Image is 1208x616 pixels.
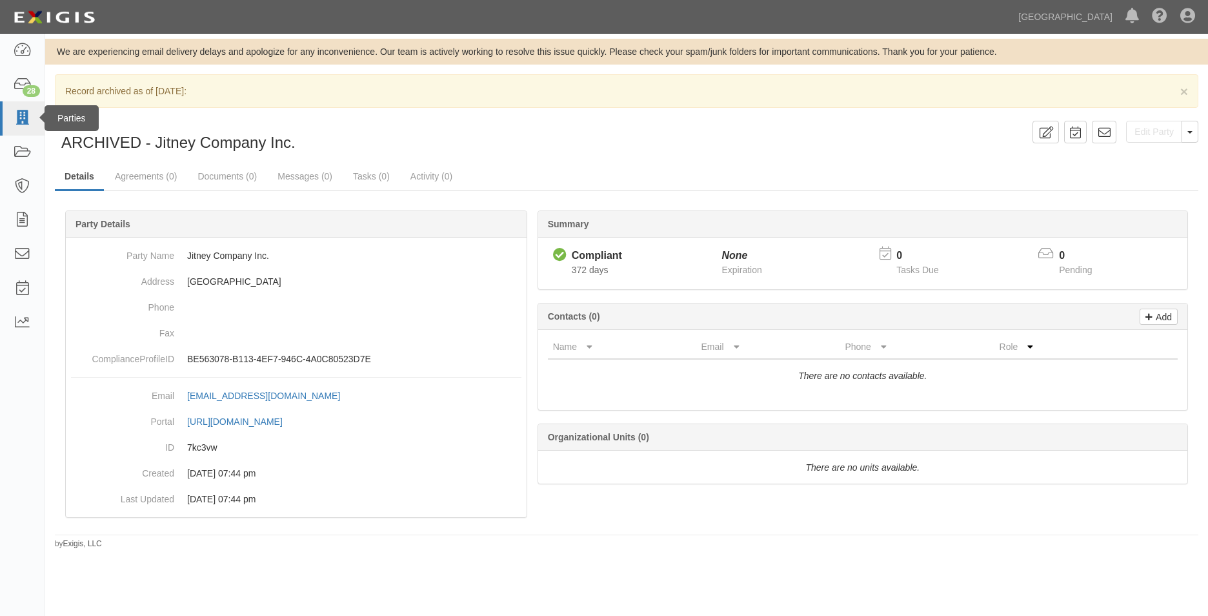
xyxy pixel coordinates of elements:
img: logo-5460c22ac91f19d4615b14bd174203de0afe785f0fc80cf4dbbc73dc1793850b.png [10,6,99,29]
b: Party Details [75,219,130,229]
div: [EMAIL_ADDRESS][DOMAIN_NAME] [187,389,340,402]
a: [URL][DOMAIN_NAME] [187,416,297,427]
th: Email [696,335,840,359]
th: Role [994,335,1126,359]
a: Messages (0) [268,163,342,189]
i: There are no contacts available. [798,371,927,381]
i: Help Center - Complianz [1152,9,1167,25]
span: Tasks Due [896,265,938,275]
dd: 08/05/2024 07:44 pm [71,486,521,512]
i: Compliant [553,249,567,262]
dt: ID [71,435,174,454]
dt: ComplianceProfileID [71,346,174,365]
a: Documents (0) [188,163,267,189]
dd: 08/05/2024 07:44 pm [71,460,521,486]
a: Details [55,163,104,191]
th: Phone [840,335,994,359]
dd: [GEOGRAPHIC_DATA] [71,269,521,294]
a: Edit Party [1126,121,1182,143]
span: ARCHIVED - Jitney Company Inc. [61,134,296,151]
dd: 7kc3vw [71,435,521,460]
div: ARCHIVED - Jitney Company Inc. [55,121,617,154]
dt: Created [71,460,174,480]
a: [EMAIL_ADDRESS][DOMAIN_NAME] [187,391,354,401]
a: [GEOGRAPHIC_DATA] [1012,4,1119,30]
i: There are no units available. [806,462,920,473]
span: × [1180,84,1188,99]
dt: Fax [71,320,174,340]
i: None [722,250,748,261]
p: BE563078-B113-4EF7-946C-4A0C80523D7E [187,353,521,365]
div: Party [60,121,296,132]
div: Compliant [572,249,622,263]
a: Add [1140,309,1178,325]
small: by [55,539,102,549]
div: 28 [23,85,40,97]
p: 0 [896,249,954,263]
dt: Address [71,269,174,288]
dt: Portal [71,409,174,428]
span: Expiration [722,265,762,275]
p: Add [1153,309,1172,324]
dt: Email [71,383,174,402]
th: Name [548,335,696,359]
dd: Jitney Company Inc. [71,243,521,269]
p: Record archived as of [DATE]: [65,85,1188,98]
button: Close [1180,85,1188,98]
span: Pending [1059,265,1092,275]
a: Exigis, LLC [63,539,102,548]
b: Contacts (0) [548,311,600,322]
dt: Last Updated [71,486,174,506]
p: 0 [1059,249,1108,263]
a: Tasks (0) [343,163,399,189]
b: Summary [548,219,589,229]
b: Organizational Units (0) [548,432,649,442]
a: Agreements (0) [105,163,186,189]
div: We are experiencing email delivery delays and apologize for any inconvenience. Our team is active... [45,45,1208,58]
dt: Phone [71,294,174,314]
dt: Party Name [71,243,174,262]
span: Since 08/05/2024 [572,265,609,275]
div: Parties [45,105,99,131]
a: Activity (0) [401,163,462,189]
